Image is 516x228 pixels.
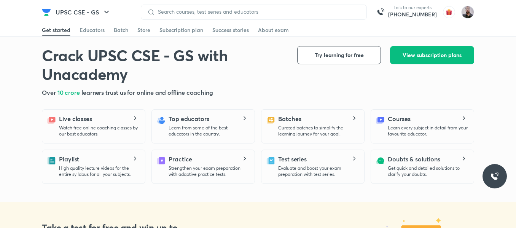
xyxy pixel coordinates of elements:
button: View subscription plans [390,46,474,64]
p: High quality lecture videos for the entire syllabus for all your subjects. [59,165,139,177]
span: learners trust us for online and offline coaching [81,88,213,96]
button: Try learning for free [297,46,381,64]
h5: Batches [278,114,301,123]
a: [PHONE_NUMBER] [388,11,437,18]
button: UPSC CSE - GS [51,5,116,20]
img: Ravi Verma [461,6,474,19]
span: Try learning for free [315,51,364,59]
a: Subscription plan [159,24,203,36]
h5: Live classes [59,114,92,123]
h5: Doubts & solutions [388,155,440,164]
h1: Crack UPSC CSE - GS with Unacademy [42,46,285,83]
p: Learn every subject in detail from your favourite educator. [388,125,468,137]
a: About exam [258,24,289,36]
a: Store [137,24,150,36]
p: Learn from some of the best educators in the country. [169,125,248,137]
span: 10 crore [57,88,81,96]
a: Batch [114,24,128,36]
div: Store [137,26,150,34]
div: Success stories [212,26,249,34]
h5: Courses [388,114,410,123]
img: Company Logo [42,8,51,17]
div: Batch [114,26,128,34]
a: Get started [42,24,70,36]
img: ttu [490,172,499,181]
p: Talk to our experts [388,5,437,11]
p: Curated batches to simplify the learning journey for your goal. [278,125,358,137]
p: Evaluate and boost your exam preparation with test series. [278,165,358,177]
p: Get quick and detailed solutions to clarify your doubts. [388,165,468,177]
h5: Practice [169,155,192,164]
div: Get started [42,26,70,34]
h5: Playlist [59,155,79,164]
span: View subscription plans [403,51,462,59]
div: About exam [258,26,289,34]
img: call-us [373,5,388,20]
a: Educators [80,24,105,36]
p: Strengthen your exam preparation with adaptive practice tests. [169,165,248,177]
img: avatar [443,6,455,18]
div: Educators [80,26,105,34]
h5: Top educators [169,114,209,123]
span: Over [42,88,57,96]
input: Search courses, test series and educators [155,9,360,15]
h5: Test series [278,155,307,164]
div: Subscription plan [159,26,203,34]
p: Watch free online coaching classes by our best educators. [59,125,139,137]
a: Success stories [212,24,249,36]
